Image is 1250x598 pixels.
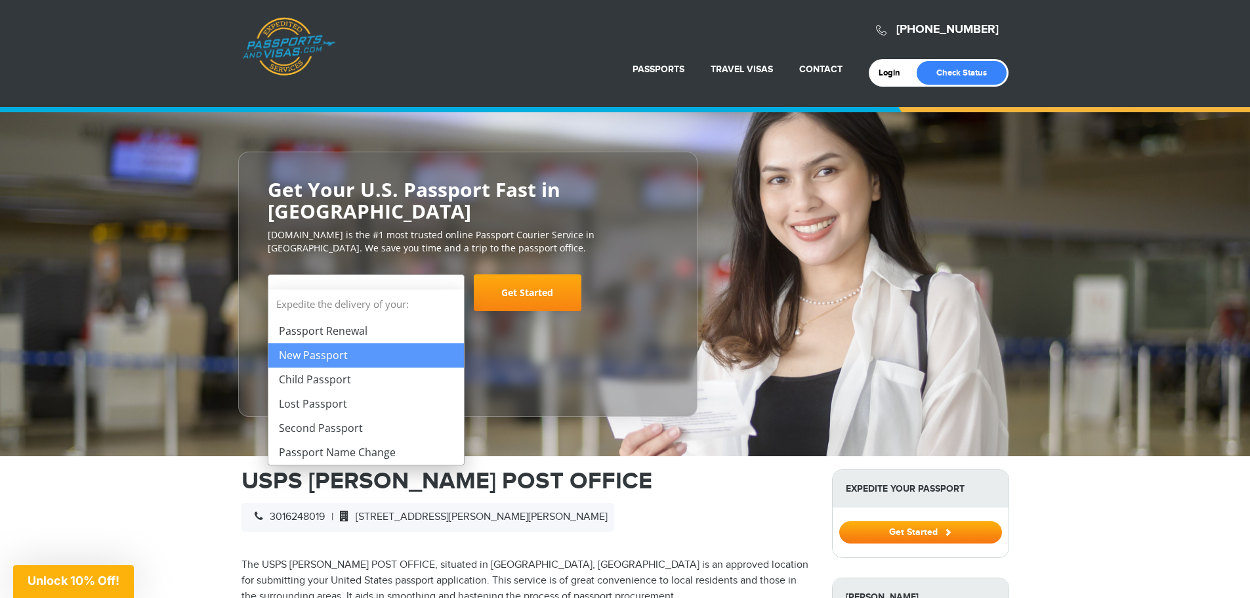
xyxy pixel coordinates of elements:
a: Passports [633,64,684,75]
span: Select Your Service [268,274,465,311]
a: Passports & [DOMAIN_NAME] [242,17,335,76]
span: Starting at $199 + government fees [268,318,668,331]
div: | [241,503,614,532]
a: Login [879,68,909,78]
strong: Expedite Your Passport [833,470,1009,507]
span: Select Your Service [278,280,451,316]
span: 3016248019 [248,511,325,523]
a: Get Started [474,274,581,311]
button: Get Started [839,521,1002,544]
li: Passport Renewal [268,319,464,343]
div: Unlock 10% Off! [13,565,134,598]
a: [PHONE_NUMBER] [896,22,999,37]
li: Passport Name Change [268,440,464,465]
a: Get Started [839,526,1002,537]
span: Select Your Service [278,286,383,301]
li: New Passport [268,343,464,368]
strong: Expedite the delivery of your: [268,289,464,319]
span: Unlock 10% Off! [28,574,119,587]
a: Travel Visas [711,64,773,75]
h1: USPS [PERSON_NAME] POST OFFICE [241,469,812,493]
h2: Get Your U.S. Passport Fast in [GEOGRAPHIC_DATA] [268,179,668,222]
a: Contact [799,64,843,75]
li: Second Passport [268,416,464,440]
p: [DOMAIN_NAME] is the #1 most trusted online Passport Courier Service in [GEOGRAPHIC_DATA]. We sav... [268,228,668,255]
li: Lost Passport [268,392,464,416]
li: Expedite the delivery of your: [268,289,464,465]
span: [STREET_ADDRESS][PERSON_NAME][PERSON_NAME] [333,511,608,523]
a: Check Status [917,61,1007,85]
li: Child Passport [268,368,464,392]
